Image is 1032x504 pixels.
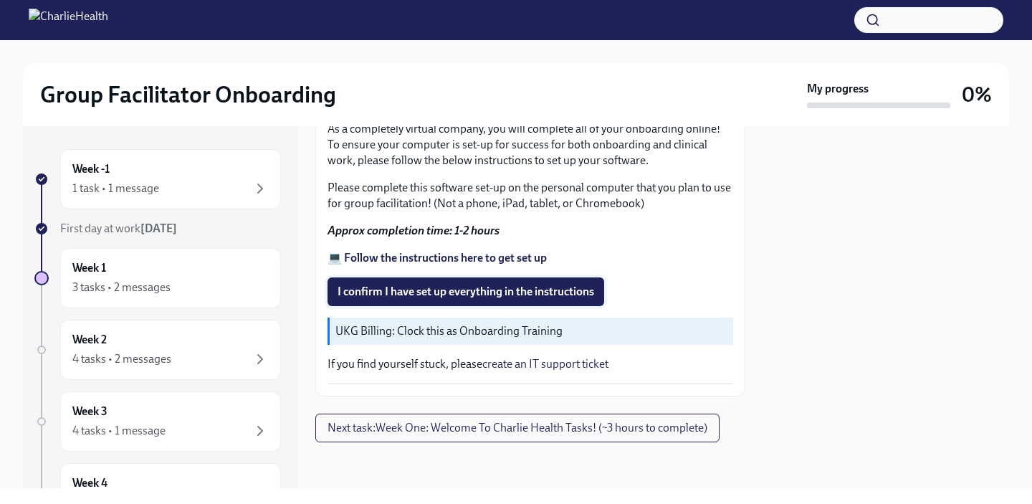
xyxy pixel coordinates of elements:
strong: Approx completion time: 1-2 hours [328,224,500,237]
h2: Group Facilitator Onboarding [40,80,336,109]
a: First day at work[DATE] [34,221,281,237]
span: I confirm I have set up everything in the instructions [338,285,594,299]
strong: My progress [807,81,869,97]
a: Week -11 task • 1 message [34,149,281,209]
h6: Week 2 [72,332,107,348]
a: 💻 Follow the instructions here to get set up [328,251,547,265]
h6: Week 1 [72,260,106,276]
span: First day at work [60,222,177,235]
p: UKG Billing: Clock this as Onboarding Training [335,323,727,339]
p: Please complete this software set-up on the personal computer that you plan to use for group faci... [328,180,733,211]
span: Next task : Week One: Welcome To Charlie Health Tasks! (~3 hours to complete) [328,421,707,435]
p: As a completely virtual company, you will complete all of your onboarding online! To ensure your ... [328,121,733,168]
a: Week 24 tasks • 2 messages [34,320,281,380]
strong: [DATE] [140,222,177,235]
h6: Week 4 [72,475,107,491]
p: If you find yourself stuck, please [328,356,733,372]
a: create an IT support ticket [482,357,608,371]
img: CharlieHealth [29,9,108,32]
div: 4 tasks • 2 messages [72,351,171,367]
div: 4 tasks • 1 message [72,423,166,439]
h3: 0% [962,82,992,108]
a: Week 13 tasks • 2 messages [34,248,281,308]
div: 3 tasks • 2 messages [72,280,171,295]
a: Week 34 tasks • 1 message [34,391,281,452]
h6: Week -1 [72,161,110,177]
button: I confirm I have set up everything in the instructions [328,277,604,306]
button: Next task:Week One: Welcome To Charlie Health Tasks! (~3 hours to complete) [315,414,720,442]
div: 1 task • 1 message [72,181,159,196]
h6: Week 3 [72,404,107,419]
